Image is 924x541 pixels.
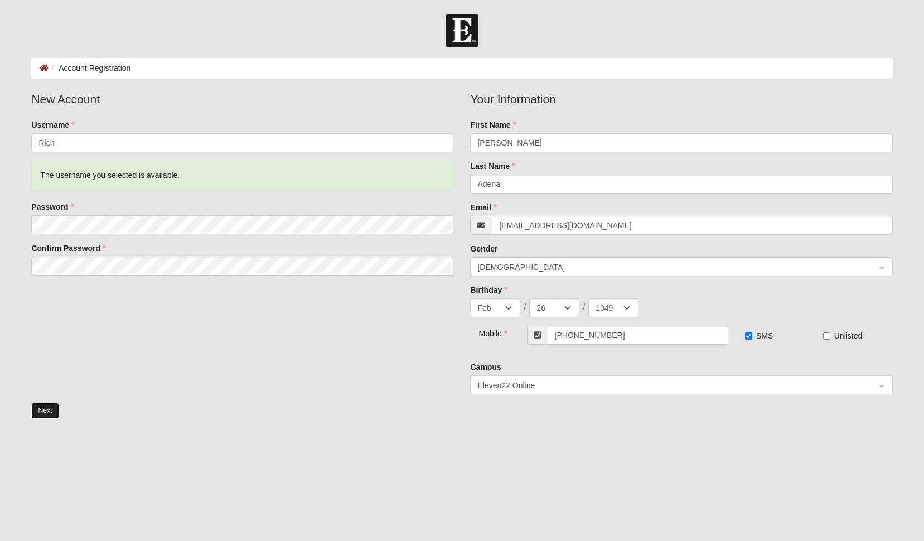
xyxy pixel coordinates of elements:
[470,326,505,339] div: Mobile
[756,331,773,340] span: SMS
[524,301,526,312] span: /
[31,403,59,419] button: Next
[49,62,130,74] li: Account Registration
[834,331,863,340] span: Unlisted
[31,161,453,190] div: The username you selected is available.
[583,301,585,312] span: /
[470,202,496,213] label: Email
[31,90,453,108] legend: New Account
[470,243,497,254] label: Gender
[470,119,516,131] label: First Name
[823,332,830,340] input: Unlisted
[477,261,875,273] span: Male
[470,90,892,108] legend: Your Information
[470,361,501,373] label: Campus
[446,14,478,47] img: Church of Eleven22 Logo
[477,379,865,392] span: Eleven22 Online
[31,201,74,212] label: Password
[31,243,106,254] label: Confirm Password
[745,332,752,340] input: SMS
[470,284,507,296] label: Birthday
[470,161,515,172] label: Last Name
[31,119,75,131] label: Username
